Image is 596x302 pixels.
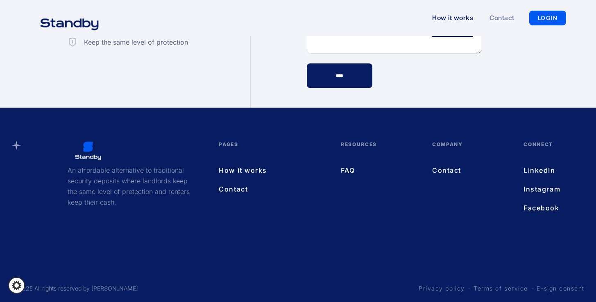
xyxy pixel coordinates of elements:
a: Privacy policy [419,284,465,293]
a: Cookie settings [8,277,25,294]
a: Contact [432,165,507,176]
a: Instagram [523,184,568,194]
a: How it works [219,165,324,176]
a: E-sign consent [537,284,585,293]
a: Facebook [523,203,568,213]
div: Keep the same level of protection [84,37,188,48]
a: · [468,284,471,293]
p: An affordable alternative to traditional security deposits where landlords keep the same level of... [68,165,195,207]
a: FAQ [341,165,416,176]
a: Contact [219,184,324,194]
a: Terms of service [474,284,528,293]
div: pages [219,140,324,165]
div: Connect [523,140,568,165]
div: © 2025 All rights reserved by [PERSON_NAME] [11,284,138,293]
a: · [531,284,534,293]
a: LinkedIn [523,165,568,176]
div: Company [432,140,507,165]
div: Resources [341,140,416,165]
a: home [30,13,109,23]
a: LOGIN [529,11,567,25]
